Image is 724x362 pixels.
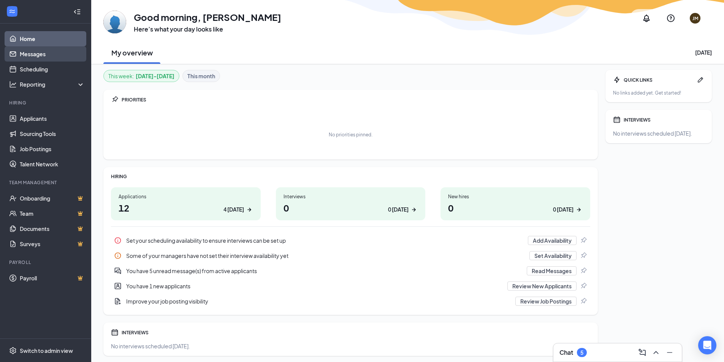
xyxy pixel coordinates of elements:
svg: ArrowRight [410,206,418,213]
svg: Pin [580,282,587,290]
svg: Calendar [111,329,119,336]
a: DocumentsCrown [20,221,85,236]
div: Hiring [9,100,83,106]
h2: My overview [111,48,153,57]
svg: Pen [697,76,704,84]
div: This week : [108,72,174,80]
div: Open Intercom Messenger [698,336,716,354]
div: 0 [DATE] [388,206,409,213]
div: New hires [448,193,583,200]
a: DocumentAddImprove your job posting visibilityReview Job PostingsPin [111,294,590,309]
a: InfoSet your scheduling availability to ensure interviews can be set upAdd AvailabilityPin [111,233,590,248]
svg: Pin [580,267,587,275]
svg: ArrowRight [246,206,253,213]
svg: ArrowRight [575,206,583,213]
a: UserEntityYou have 1 new applicantsReview New ApplicantsPin [111,278,590,294]
h1: 12 [119,201,253,214]
button: Review New Applicants [507,281,577,291]
svg: Bolt [613,76,621,84]
button: Read Messages [527,266,577,275]
svg: ChevronUp [651,348,661,357]
button: Set Availability [529,251,577,260]
div: HIRING [111,173,590,180]
div: You have 1 new applicants [111,278,590,294]
div: QUICK LINKS [624,77,694,83]
a: Interviews00 [DATE]ArrowRight [276,187,426,220]
div: JM [692,15,698,22]
a: TeamCrown [20,206,85,221]
svg: Info [114,252,122,259]
div: Set your scheduling availability to ensure interviews can be set up [111,233,590,248]
svg: Analysis [9,81,17,88]
button: Minimize [664,346,676,359]
div: Interviews [284,193,418,200]
svg: Pin [580,252,587,259]
div: [DATE] [695,49,712,56]
a: Messages [20,46,85,62]
a: New hires00 [DATE]ArrowRight [440,187,590,220]
svg: Minimize [665,348,674,357]
div: Switch to admin view [20,347,73,354]
h3: Here’s what your day looks like [134,25,281,33]
div: Payroll [9,259,83,266]
div: No interviews scheduled [DATE]. [111,342,590,350]
img: Joshua Mallie [103,11,126,33]
a: Talent Network [20,156,85,172]
svg: DoubleChatActive [114,267,122,275]
div: 4 [DATE] [223,206,244,213]
a: SurveysCrown [20,236,85,251]
a: Home [20,31,85,46]
div: No priorities pinned. [329,131,372,138]
div: No links added yet. Get started! [613,90,704,96]
div: Improve your job posting visibility [126,297,511,305]
div: Reporting [20,81,85,88]
svg: DocumentAdd [114,297,122,305]
a: Applicants [20,111,85,126]
svg: WorkstreamLogo [8,8,16,15]
h1: 0 [448,201,583,214]
div: Set your scheduling availability to ensure interviews can be set up [126,237,523,244]
div: No interviews scheduled [DATE]. [613,130,704,137]
svg: Pin [580,297,587,305]
svg: Collapse [73,8,81,16]
b: [DATE] - [DATE] [136,72,174,80]
div: You have 5 unread message(s) from active applicants [126,267,522,275]
a: Job Postings [20,141,85,156]
button: ChevronUp [650,346,662,359]
a: InfoSome of your managers have not set their interview availability yetSet AvailabilityPin [111,248,590,263]
div: Some of your managers have not set their interview availability yet [126,252,525,259]
div: INTERVIEWS [624,117,704,123]
svg: Info [114,237,122,244]
svg: ComposeMessage [638,348,647,357]
div: Some of your managers have not set their interview availability yet [111,248,590,263]
a: Sourcing Tools [20,126,85,141]
svg: Pin [580,237,587,244]
div: 5 [580,349,583,356]
button: Review Job Postings [515,297,577,306]
div: Applications [119,193,253,200]
a: Scheduling [20,62,85,77]
button: Add Availability [528,236,577,245]
div: Team Management [9,179,83,186]
a: PayrollCrown [20,270,85,286]
svg: Notifications [642,14,651,23]
a: OnboardingCrown [20,191,85,206]
div: You have 5 unread message(s) from active applicants [111,263,590,278]
h1: Good morning, [PERSON_NAME] [134,11,281,24]
div: INTERVIEWS [122,329,590,336]
svg: Settings [9,347,17,354]
svg: UserEntity [114,282,122,290]
div: Improve your job posting visibility [111,294,590,309]
div: 0 [DATE] [553,206,573,213]
div: PRIORITIES [122,96,590,103]
h1: 0 [284,201,418,214]
b: This month [187,72,215,80]
h3: Chat [559,348,573,357]
a: Applications124 [DATE]ArrowRight [111,187,261,220]
a: DoubleChatActiveYou have 5 unread message(s) from active applicantsRead MessagesPin [111,263,590,278]
div: You have 1 new applicants [126,282,503,290]
button: ComposeMessage [636,346,648,359]
svg: Calendar [613,116,621,123]
svg: QuestionInfo [666,14,675,23]
svg: Pin [111,96,119,103]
